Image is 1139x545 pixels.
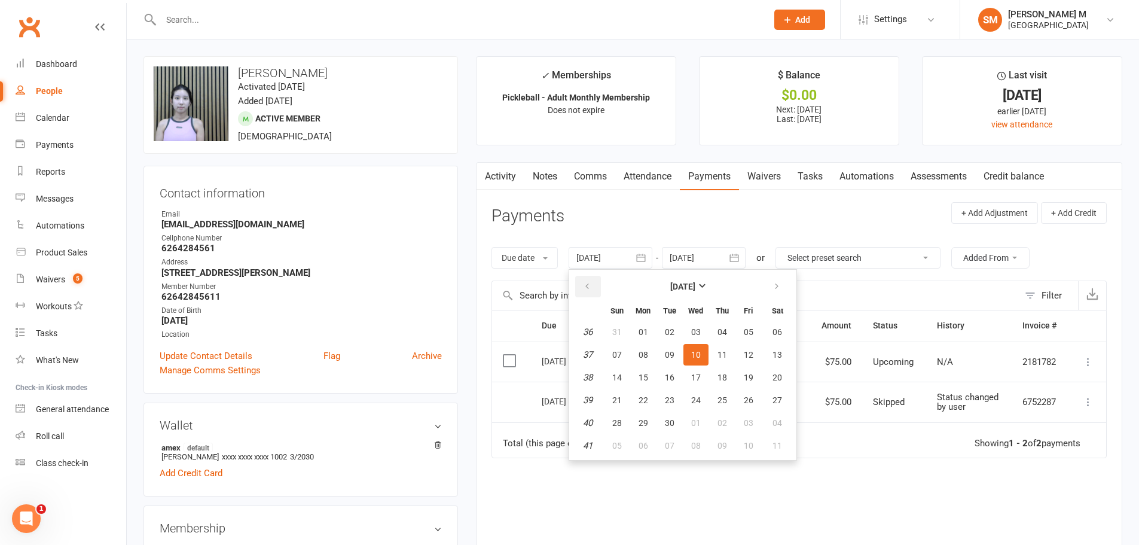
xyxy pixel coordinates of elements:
i: ✓ [541,70,549,81]
div: Workouts [36,302,72,311]
span: 04 [717,327,727,337]
em: 39 [583,395,593,406]
a: Dashboard [16,51,126,78]
small: Sunday [610,306,624,315]
span: 09 [717,441,727,450]
button: 09 [657,344,682,366]
button: 10 [683,344,709,366]
span: 03 [691,327,701,337]
button: 11 [762,435,793,456]
strong: 6264284561 [161,243,442,254]
span: 05 [612,441,622,450]
div: Cellphone Number [161,233,442,244]
button: 13 [762,344,793,366]
h3: Membership [160,522,442,535]
a: Flag [323,349,340,363]
button: 10 [736,435,761,456]
div: Date of Birth [161,305,442,316]
span: 24 [691,395,701,405]
button: + Add Credit [1041,202,1107,224]
span: 20 [772,373,782,382]
button: 26 [736,389,761,411]
th: Invoice # [1012,310,1069,341]
a: Tasks [789,163,831,190]
h3: Payments [491,207,564,226]
th: Status [862,310,926,341]
button: 04 [762,412,793,434]
small: Wednesday [688,306,703,315]
span: 15 [639,373,648,382]
button: 14 [604,367,630,388]
div: Calendar [36,113,69,123]
span: 12 [744,350,753,360]
span: 10 [744,441,753,450]
a: Class kiosk mode [16,450,126,477]
td: 6752287 [1012,382,1069,422]
span: Active member [255,114,320,123]
span: 02 [717,418,727,428]
button: 02 [657,321,682,343]
span: Status changed by user [937,392,998,413]
div: Roll call [36,431,64,441]
span: xxxx xxxx xxxx 1002 [222,452,287,461]
img: image1756513891.png [154,66,228,141]
button: + Add Adjustment [951,202,1038,224]
button: 05 [604,435,630,456]
span: 18 [717,373,727,382]
span: 17 [691,373,701,382]
time: Added [DATE] [238,96,292,106]
small: Thursday [716,306,729,315]
button: 17 [683,367,709,388]
span: 19 [744,373,753,382]
em: 41 [583,440,593,451]
button: Added From [951,247,1030,269]
h3: Contact information [160,182,442,200]
th: Due [531,310,628,341]
a: view attendance [991,120,1052,129]
span: 06 [639,441,648,450]
a: Add Credit Card [160,466,222,480]
button: 04 [710,321,735,343]
a: Automations [16,212,126,239]
input: Search by invoice number [492,281,1019,310]
button: 24 [683,389,709,411]
button: 23 [657,389,682,411]
div: Automations [36,221,84,230]
div: Waivers [36,275,65,284]
button: 03 [683,321,709,343]
div: Filter [1042,288,1062,303]
div: People [36,86,63,96]
em: 37 [583,349,593,360]
span: N/A [937,357,953,367]
span: 07 [665,441,674,450]
em: 38 [583,372,593,383]
a: Archive [412,349,442,363]
div: Email [161,209,442,220]
button: Filter [1019,281,1078,310]
button: 28 [604,412,630,434]
span: 08 [691,441,701,450]
span: Settings [874,6,907,33]
span: 13 [772,350,782,360]
div: Class check-in [36,458,88,468]
span: 09 [665,350,674,360]
a: Manage Comms Settings [160,363,261,377]
button: 31 [604,321,630,343]
button: 01 [631,321,656,343]
button: 05 [736,321,761,343]
button: 08 [683,435,709,456]
button: 15 [631,367,656,388]
button: 08 [631,344,656,366]
div: Member Number [161,281,442,293]
span: 3/2030 [290,452,314,461]
div: Payments [36,140,74,150]
a: Workouts [16,293,126,320]
button: 21 [604,389,630,411]
span: 02 [665,327,674,337]
span: 21 [612,395,622,405]
span: 01 [639,327,648,337]
strong: [STREET_ADDRESS][PERSON_NAME] [161,267,442,278]
span: Does not expire [548,105,604,115]
button: Add [774,10,825,30]
div: Location [161,329,442,340]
